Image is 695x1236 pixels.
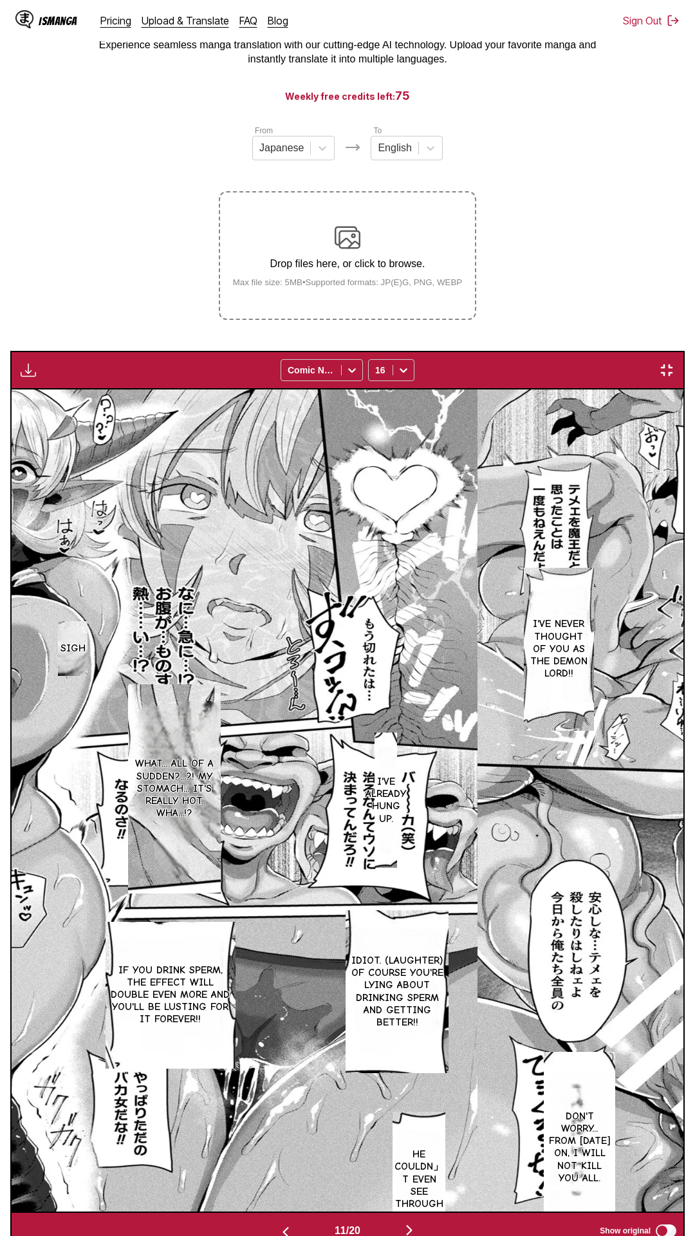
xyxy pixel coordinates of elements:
label: From [255,126,273,135]
small: Max file size: 5MB • Supported formats: JP(E)G, PNG, WEBP [223,277,473,287]
p: Don't worry... From [DATE] on, I will not kill you all. [544,1108,615,1187]
p: If you drink sperm, the effect will double even more and you'll be lusting for it forever!! [106,962,236,1029]
a: Blog [268,14,288,27]
a: FAQ [239,14,257,27]
p: Experience seamless manga translation with our cutting-edge AI technology. Upload your favorite m... [90,38,605,67]
p: Drop files here, or click to browse. [223,258,473,270]
a: Pricing [100,14,131,27]
h3: Weekly free credits left: [31,88,664,104]
img: Languages icon [345,140,360,155]
p: Sigh [58,640,88,657]
p: What... all of a sudden?...?! My stomach... it's really hot. Wha...!? [128,755,221,822]
img: Download translated images [21,362,36,378]
span: Show original [600,1226,651,1235]
a: Upload & Translate [142,14,229,27]
span: 75 [395,89,410,102]
div: IsManga [39,15,77,27]
p: I've already hung up. [363,773,409,828]
label: To [373,126,382,135]
a: IsManga LogoIsManga [15,10,100,31]
img: IsManga Logo [15,10,33,28]
img: Sign out [667,14,680,27]
p: I've never thought of you as the Demon Lord!! [524,615,593,682]
button: Sign Out [623,14,680,27]
p: Idiot. (laughter) Of course you're lying about drinking sperm and getting better!! [346,952,449,1031]
img: Exit fullscreen [659,362,674,378]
